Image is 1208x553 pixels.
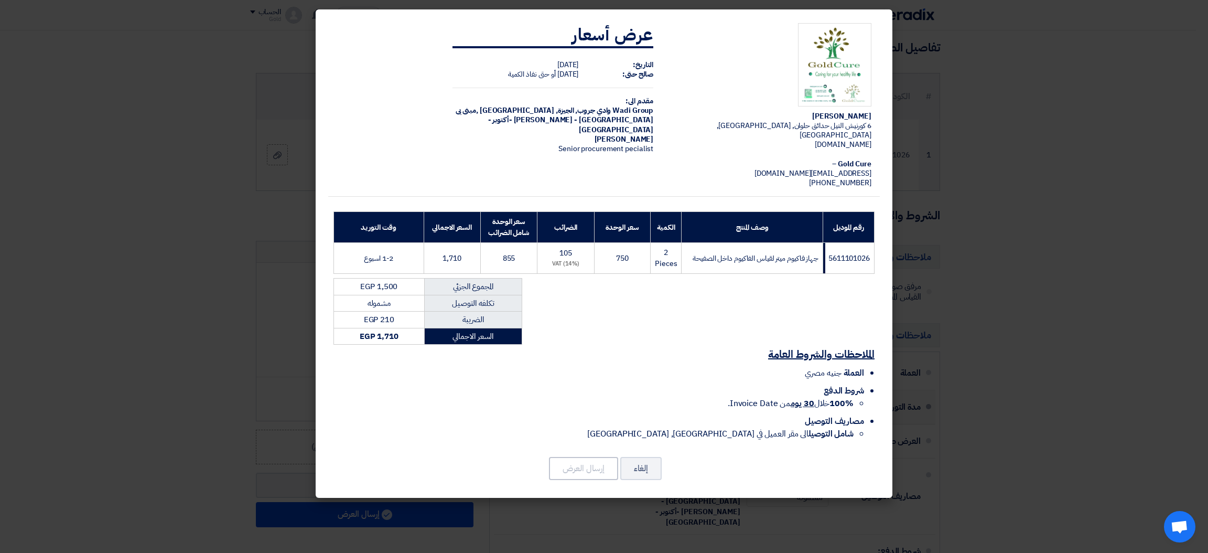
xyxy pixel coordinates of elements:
th: السعر الاجمالي [424,212,480,243]
span: 855 [503,253,515,264]
td: EGP 1,500 [334,279,425,295]
td: السعر الاجمالي [424,328,522,345]
div: Gold Cure – [670,159,871,169]
span: جنيه مصري [805,367,841,379]
span: [PERSON_NAME] [595,134,654,145]
span: العملة [844,367,864,379]
img: Company Logo [798,23,871,107]
strong: عرض أسعار [572,22,653,47]
td: المجموع الجزئي [424,279,522,295]
u: الملاحظات والشروط العامة [768,346,875,362]
th: الكمية [651,212,682,243]
span: EGP 210 [364,314,394,325]
span: 750 [616,253,629,264]
strong: التاريخ: [633,59,653,70]
th: وقت التوريد [334,212,424,243]
button: إلغاء [620,457,662,480]
strong: مقدم الى: [625,95,653,107]
div: [PERSON_NAME] [670,112,871,121]
th: الضرائب [537,212,595,243]
span: 1,710 [443,253,461,264]
div: (14%) VAT [542,260,590,269]
span: 2 Pieces [655,247,677,269]
span: الجيزة, [GEOGRAPHIC_DATA] ,مبنى بى [GEOGRAPHIC_DATA] - [PERSON_NAME] -أكتوبر - [GEOGRAPHIC_DATA] [456,105,654,135]
th: سعر الوحدة [594,212,650,243]
span: 1-2 اسبوع [364,253,393,264]
span: جهاز فاكيوم ميتر لقياس الفاكيوم داخل الصفيحة [693,253,818,264]
div: دردشة مفتوحة [1164,511,1195,543]
span: مشموله [368,297,391,309]
td: تكلفه التوصيل [424,295,522,312]
th: سعر الوحدة شامل الضرائب [480,212,537,243]
strong: 100% [829,397,854,410]
strong: EGP 1,710 [360,331,398,342]
span: أو حتى نفاذ الكمية [508,69,556,80]
span: مصاريف التوصيل [805,415,864,428]
strong: صالح حتى: [622,69,653,80]
span: [EMAIL_ADDRESS][DOMAIN_NAME] [754,168,871,179]
strong: شامل التوصيل [808,428,854,440]
span: Senior procurement pecialist [558,143,653,154]
span: شروط الدفع [824,385,864,397]
span: [DATE] [557,59,578,70]
u: 30 يوم [791,397,814,410]
th: وصف المنتج [682,212,823,243]
td: الضريبة [424,312,522,328]
span: [DATE] [557,69,578,80]
span: 6 كورنيش النيل حدائق حلوان, [GEOGRAPHIC_DATA], [GEOGRAPHIC_DATA] [717,120,871,141]
span: [PHONE_NUMBER] [809,177,871,188]
th: رقم الموديل [823,212,874,243]
span: 105 [559,248,572,259]
td: 5611101026 [823,243,874,274]
li: الى مقر العميل في [GEOGRAPHIC_DATA], [GEOGRAPHIC_DATA] [333,428,854,440]
span: Wadi Group وادي جروب, [575,105,653,116]
span: خلال من Invoice Date. [728,397,854,410]
button: إرسال العرض [549,457,618,480]
span: [DOMAIN_NAME] [815,139,871,150]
